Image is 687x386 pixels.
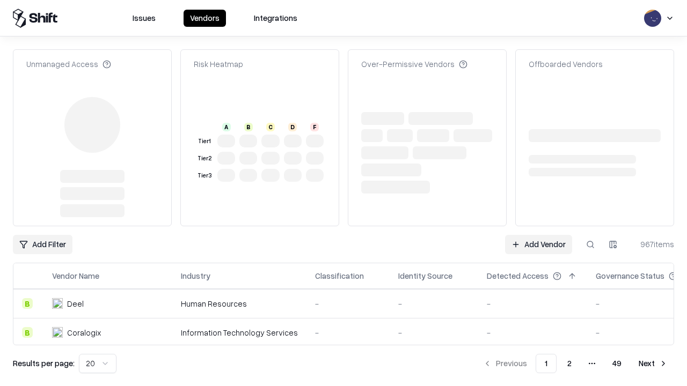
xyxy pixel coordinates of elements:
div: Information Technology Services [181,327,298,338]
div: Over-Permissive Vendors [361,58,467,70]
div: - [315,327,381,338]
div: Risk Heatmap [194,58,243,70]
div: Unmanaged Access [26,58,111,70]
button: Integrations [247,10,304,27]
img: Deel [52,298,63,309]
button: Issues [126,10,162,27]
button: 2 [559,354,580,373]
div: - [487,298,579,309]
div: Detected Access [487,270,549,281]
div: - [487,327,579,338]
div: B [22,298,33,309]
div: Coralogix [67,327,101,338]
div: Industry [181,270,210,281]
div: Tier 1 [196,137,213,146]
a: Add Vendor [505,235,572,254]
img: Coralogix [52,327,63,338]
button: Next [632,354,674,373]
div: A [222,123,231,131]
div: F [310,123,319,131]
nav: pagination [477,354,674,373]
div: Tier 3 [196,171,213,180]
button: Add Filter [13,235,72,254]
p: Results per page: [13,358,75,369]
div: Offboarded Vendors [529,58,603,70]
div: Identity Source [398,270,452,281]
div: Deel [67,298,84,309]
div: - [398,327,470,338]
button: Vendors [184,10,226,27]
div: - [398,298,470,309]
div: Human Resources [181,298,298,309]
div: D [288,123,297,131]
div: - [315,298,381,309]
div: B [22,327,33,338]
div: Governance Status [596,270,664,281]
div: Classification [315,270,364,281]
div: Vendor Name [52,270,99,281]
div: B [244,123,253,131]
button: 1 [536,354,557,373]
div: Tier 2 [196,154,213,163]
div: 967 items [631,239,674,250]
button: 49 [604,354,630,373]
div: C [266,123,275,131]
